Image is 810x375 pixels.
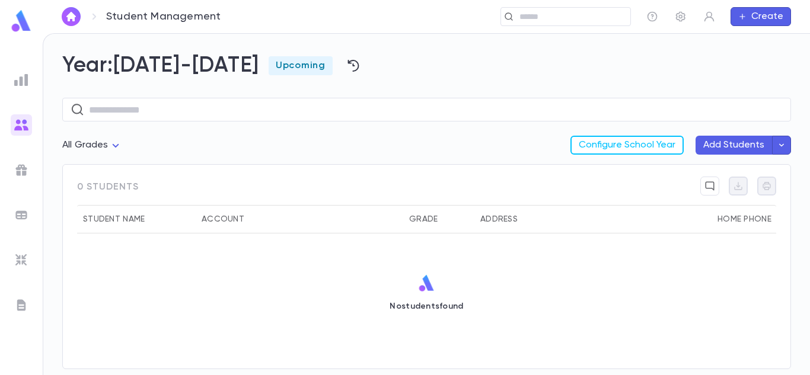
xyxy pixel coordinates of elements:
img: students_gradient.3b4df2a2b995ef5086a14d9e1675a5ee.svg [14,118,28,132]
span: Upcoming [269,60,333,72]
div: All Grades [62,134,123,157]
img: logo [9,9,33,33]
img: campaigns_grey.99e729a5f7ee94e3726e6486bddda8f1.svg [14,163,28,177]
div: Grade [403,205,474,233]
button: Add Students [696,136,772,155]
div: Grade [409,205,438,233]
div: Address [480,205,518,233]
div: Address [474,205,712,233]
p: Student Management [106,10,221,23]
h2: Year: [DATE]-[DATE] [62,53,791,79]
span: 0 students [77,177,139,205]
div: Home Phone [717,205,771,233]
div: Account [202,205,244,233]
div: Student Name [77,205,196,233]
button: Configure School Year [570,136,684,155]
button: Create [731,7,791,26]
div: Student Name [83,205,145,233]
img: home_white.a664292cf8c1dea59945f0da9f25487c.svg [64,12,78,21]
p: No students found [390,302,463,311]
img: letters_grey.7941b92b52307dd3b8a917253454ce1c.svg [14,298,28,312]
img: batches_grey.339ca447c9d9533ef1741baa751efc33.svg [14,208,28,222]
img: imports_grey.530a8a0e642e233f2baf0ef88e8c9fcb.svg [14,253,28,267]
img: logo [417,274,436,292]
img: reports_grey.c525e4749d1bce6a11f5fe2a8de1b229.svg [14,73,28,87]
span: All Grades [62,140,109,150]
div: Home Phone [712,205,801,233]
div: Account [196,205,403,233]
